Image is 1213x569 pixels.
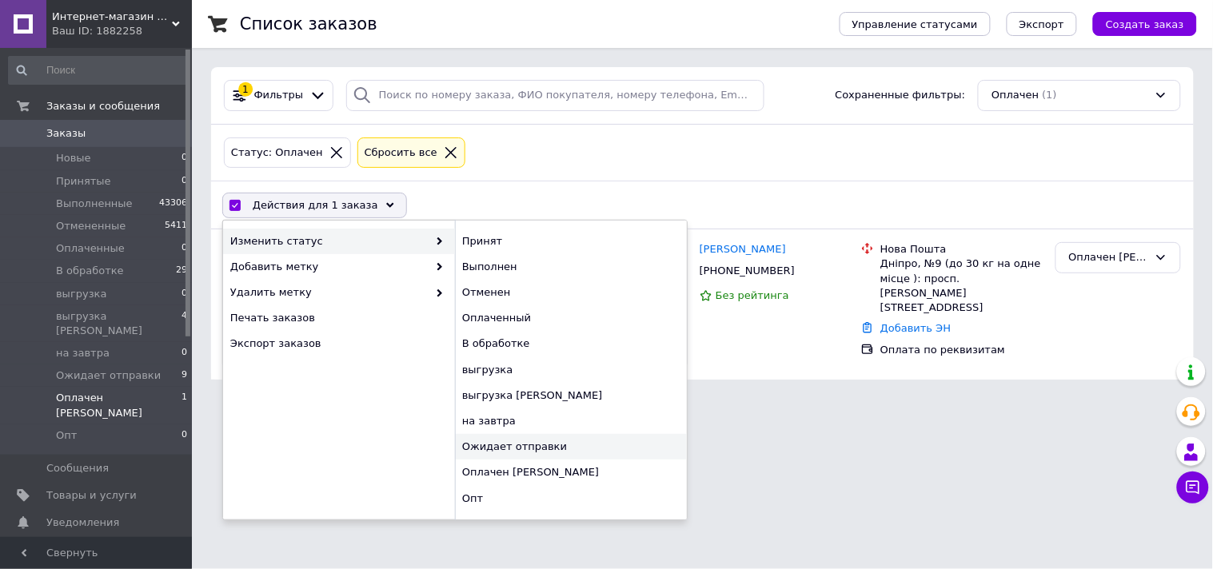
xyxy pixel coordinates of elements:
div: Принят [455,229,687,254]
span: 9 [182,368,187,383]
span: Добавить метку [230,260,428,274]
span: Экспорт заказов [230,336,444,351]
span: Опт [56,428,77,443]
div: Дніпро, №9 (до 30 кг на одне місце ): просп. [PERSON_NAME][STREET_ADDRESS] [880,257,1043,315]
div: Статус: Оплачен [228,145,326,161]
span: Оплачен [992,88,1039,103]
span: Сохраненные фильтры: [836,88,966,103]
span: Экспорт [1019,18,1064,30]
span: Выполненные [56,197,133,211]
div: Оплата по реквизитам [880,343,1043,357]
span: 0 [182,287,187,301]
div: Нова Пошта [880,242,1043,257]
span: 29 [176,264,187,278]
span: 0 [182,241,187,256]
span: Товары и услуги [46,488,137,503]
div: Оплачен Яна [1069,249,1148,266]
span: Интернет-магазин элитной парфюмерии и косметики Boro Parfum [52,10,172,24]
span: Принятые [56,174,111,189]
span: Без рейтинга [716,289,789,301]
div: Отменен [455,280,687,305]
button: Экспорт [1007,12,1077,36]
span: 5411 [165,219,187,233]
span: выгрузка [PERSON_NAME] [56,309,182,338]
span: Создать заказ [1106,18,1184,30]
a: [PERSON_NAME] [700,242,786,257]
input: Поиск [8,56,189,85]
span: 1 [182,391,187,420]
div: Ваш ID: 1882258 [52,24,192,38]
button: Создать заказ [1093,12,1197,36]
span: Удалить метку [230,285,428,300]
span: на завтра [56,346,110,360]
div: выгрузка [PERSON_NAME] [455,383,687,408]
span: Оплаченные [56,241,125,256]
div: Опт [455,486,687,511]
span: Фильтры [254,88,304,103]
span: Заказы [46,126,86,141]
span: Оплачен [PERSON_NAME] [56,391,182,420]
div: Оплачен [PERSON_NAME] [455,460,687,485]
div: В обработке [455,331,687,356]
span: (1) [1043,89,1057,101]
a: Создать заказ [1077,18,1197,30]
button: Управление статусами [840,12,991,36]
span: Сообщения [46,461,109,475]
span: Новые [56,151,91,165]
span: выгрузка [56,287,106,301]
span: 0 [182,428,187,443]
span: Отмененные [56,219,126,233]
div: Ожидает отправки [455,434,687,460]
div: Выполнен [455,254,687,280]
span: 43306 [159,197,187,211]
div: выгрузка [455,357,687,383]
div: Сбросить все [361,145,441,161]
span: В обработке [56,264,124,278]
span: 0 [182,151,187,165]
div: 1 [238,82,253,97]
div: Оплаченный [455,305,687,331]
span: Действия для 1 заказа [253,198,378,213]
span: 4 [182,309,187,338]
span: Заказы и сообщения [46,99,160,113]
span: [PHONE_NUMBER] [700,265,795,277]
span: 0 [182,346,187,360]
span: Печать заказов [230,311,444,325]
span: Уведомления [46,515,119,530]
a: Добавить ЭН [880,322,951,334]
div: на завтра [455,408,687,434]
span: 0 [182,174,187,189]
h1: Список заказов [240,14,377,34]
span: Ожидает отправки [56,368,161,383]
input: Поиск по номеру заказа, ФИО покупателя, номеру телефона, Email, номеру накладной [346,80,764,111]
span: Управление статусами [852,18,978,30]
span: Изменить статус [230,234,428,249]
button: Чат с покупателем [1177,472,1209,503]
